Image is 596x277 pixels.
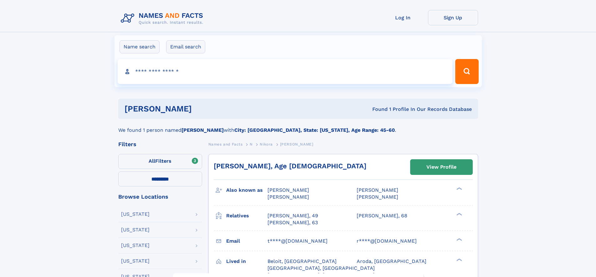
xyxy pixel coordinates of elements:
span: All [149,158,155,164]
span: [PERSON_NAME] [357,194,398,200]
a: [PERSON_NAME], 63 [267,219,318,226]
span: [GEOGRAPHIC_DATA], [GEOGRAPHIC_DATA] [267,265,375,271]
span: [PERSON_NAME] [267,187,309,193]
div: ❯ [455,212,462,216]
div: [US_STATE] [121,259,150,264]
b: City: [GEOGRAPHIC_DATA], State: [US_STATE], Age Range: 45-60 [234,127,395,133]
input: search input [118,59,453,84]
div: Browse Locations [118,194,202,200]
div: Filters [118,141,202,147]
div: [US_STATE] [121,227,150,232]
div: We found 1 person named with . [118,119,478,134]
h3: Lived in [226,256,267,267]
h1: [PERSON_NAME] [125,105,282,113]
span: Aroda, [GEOGRAPHIC_DATA] [357,258,426,264]
div: ❯ [455,258,462,262]
span: [PERSON_NAME] [357,187,398,193]
div: [US_STATE] [121,243,150,248]
span: N [250,142,253,146]
a: Sign Up [428,10,478,25]
h3: Email [226,236,267,246]
a: Names and Facts [208,140,243,148]
a: N [250,140,253,148]
a: [PERSON_NAME], Age [DEMOGRAPHIC_DATA] [214,162,366,170]
div: [US_STATE] [121,212,150,217]
label: Email search [166,40,205,53]
div: ❯ [455,187,462,191]
span: [PERSON_NAME] [267,194,309,200]
span: [PERSON_NAME] [280,142,313,146]
h3: Also known as [226,185,267,195]
a: [PERSON_NAME], 68 [357,212,407,219]
a: View Profile [410,160,472,175]
a: Nikora [260,140,273,148]
a: [PERSON_NAME], 49 [267,212,318,219]
span: Nikora [260,142,273,146]
h3: Relatives [226,210,267,221]
div: View Profile [426,160,456,174]
button: Search Button [455,59,478,84]
div: ❯ [455,237,462,241]
img: Logo Names and Facts [118,10,208,27]
span: Beloit, [GEOGRAPHIC_DATA] [267,258,337,264]
b: [PERSON_NAME] [181,127,224,133]
label: Name search [120,40,160,53]
label: Filters [118,154,202,169]
div: Found 1 Profile In Our Records Database [282,106,472,113]
a: Log In [378,10,428,25]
